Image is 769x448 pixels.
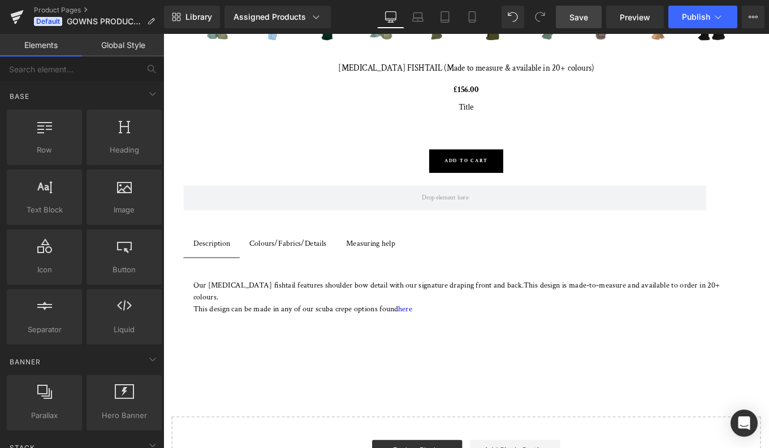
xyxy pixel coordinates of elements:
a: New Library [164,6,220,28]
span: Publish [682,12,710,21]
button: Add To Cart [300,131,384,157]
span: Hero Banner [90,410,158,421]
a: Tablet [431,6,459,28]
button: Publish [668,6,737,28]
span: Separator [10,324,79,336]
span: Row [10,144,79,156]
div: Description [34,230,75,245]
span: Image [90,204,158,216]
span: Banner [8,356,42,367]
div: Measuring help [206,230,262,245]
span: Button [90,264,158,276]
button: More [742,6,764,28]
span: Preview [620,11,650,23]
div: Assigned Products [234,11,322,23]
button: Undo [502,6,524,28]
a: Preview [606,6,664,28]
a: [MEDICAL_DATA] FISHTAIL (Made to measure & available in 20+ colours) [198,33,487,44]
span: Base [8,91,31,102]
span: Text Block [10,204,79,216]
a: Mobile [459,6,486,28]
div: Open Intercom Messenger [731,410,758,437]
a: Desktop [377,6,404,28]
span: £156.00 [328,55,356,71]
span: GOWNS PRODUCT PAGE [67,17,142,26]
span: Our [MEDICAL_DATA] fishtail features shoulder bow detail with our signature draping front and back. [34,278,407,290]
span: Icon [10,264,79,276]
a: Global Style [82,34,164,56]
span: Parallax [10,410,79,421]
span: Default [34,17,62,26]
p: This design is made-to-measure and available to order in 20+ colours. [34,277,650,305]
p: This design can be made in any of our scuba crepe options found [34,305,650,318]
span: Save [569,11,588,23]
span: Library [185,12,212,22]
span: Heading [90,144,158,156]
a: Laptop [404,6,431,28]
span: Liquid [90,324,158,336]
div: Colours/Fabrics/Details [97,230,184,245]
a: Product Pages [34,6,164,15]
a: here [265,305,281,317]
label: Title [14,77,670,90]
button: Redo [529,6,551,28]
